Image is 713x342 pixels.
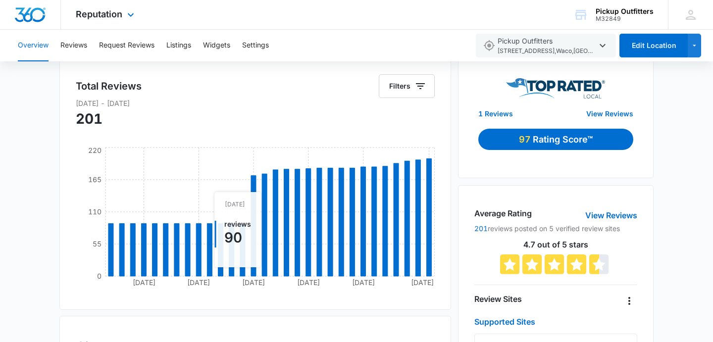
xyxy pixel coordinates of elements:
a: 1 Reviews [478,108,513,119]
tspan: [DATE] [297,278,320,287]
h5: Total Reviews [76,79,142,94]
tspan: 0 [97,272,102,280]
p: Rating Score™ [533,133,593,146]
div: account id [596,15,654,22]
tspan: [DATE] [411,278,434,287]
img: Top Rated Local Logo [506,78,605,98]
h4: Review Sites [474,293,522,305]
button: Listings [166,30,191,61]
tspan: [DATE] [133,278,155,287]
a: View Reviews [586,108,633,119]
a: Supported Sites [474,317,535,327]
button: Pickup Outfitters[STREET_ADDRESS],Waco,[GEOGRAPHIC_DATA] [476,34,616,57]
h4: Average Rating [474,207,532,219]
button: Edit Location [619,34,688,57]
button: Reviews [60,30,87,61]
a: 201 [474,224,488,233]
button: Filters [379,74,435,98]
tspan: 220 [88,146,102,154]
tspan: [DATE] [242,278,265,287]
tspan: 165 [88,175,102,184]
tspan: [DATE] [187,278,210,287]
span: 201 [76,110,102,127]
button: Overview [18,30,49,61]
p: [DATE] - [DATE] [76,98,435,108]
span: Pickup Outfitters [498,36,597,56]
button: Request Reviews [99,30,154,61]
button: Overflow Menu [621,293,637,309]
tspan: [DATE] [352,278,375,287]
a: View Reviews [585,209,637,221]
button: Settings [242,30,269,61]
p: reviews posted on 5 verified review sites [474,223,637,234]
span: [STREET_ADDRESS] , Waco , [GEOGRAPHIC_DATA] [498,47,597,56]
button: Widgets [203,30,230,61]
span: Reputation [76,9,122,19]
p: 4.7 out of 5 stars [474,241,637,248]
tspan: 110 [88,207,102,216]
p: 97 [519,133,533,146]
div: account name [596,7,654,15]
tspan: 55 [93,240,102,248]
